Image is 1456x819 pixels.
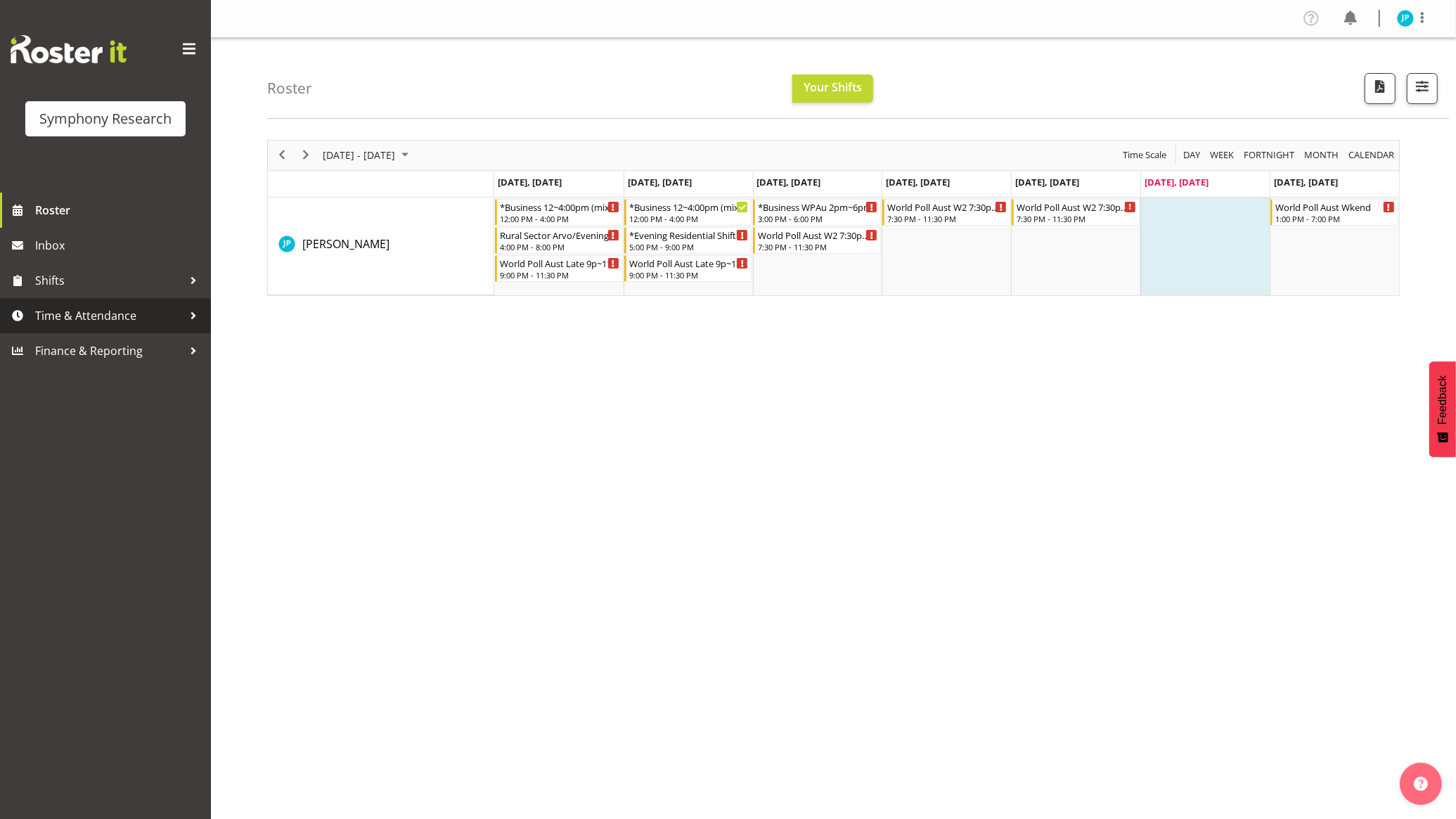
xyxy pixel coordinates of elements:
button: Next [297,146,316,164]
div: 9:00 PM - 11:30 PM [500,269,619,280]
table: Timeline Week of October 4, 2025 [494,198,1399,295]
span: [DATE] - [DATE] [321,146,397,164]
div: Jake Pringle"s event - World Poll Aust Late 9p~11:30pm Begin From Monday, September 29, 2025 at 9... [495,255,623,282]
div: next period [294,141,318,170]
button: Time Scale [1121,146,1169,164]
div: 4:00 PM - 8:00 PM [500,241,619,252]
div: Sep 29 - Oct 05, 2025 [318,141,417,170]
span: Day [1182,146,1201,164]
button: Feedback - Show survey [1429,361,1456,457]
div: 7:30 PM - 11:30 PM [1017,213,1136,224]
div: 9:00 PM - 11:30 PM [629,269,749,280]
div: 12:00 PM - 4:00 PM [629,213,749,224]
span: Shifts [35,270,183,291]
div: Rural Sector Arvo/Evenings [500,228,619,242]
div: *Evening Residential Shift 5-9pm [629,228,749,242]
div: 5:00 PM - 9:00 PM [629,241,749,252]
span: [DATE], [DATE] [1145,176,1209,188]
button: Timeline Week [1208,146,1237,164]
span: [DATE], [DATE] [886,176,950,188]
div: World Poll Aust W2 7:30pm~11:30pm [1017,200,1136,214]
span: Roster [35,200,204,221]
span: [DATE], [DATE] [628,176,692,188]
button: Filter Shifts [1407,73,1438,104]
div: 7:30 PM - 11:30 PM [887,213,1007,224]
td: Jake Pringle resource [268,198,494,295]
span: Feedback [1436,375,1449,425]
button: Month [1346,146,1397,164]
div: World Poll Aust Wkend [1275,200,1395,214]
div: Jake Pringle"s event - World Poll Aust W2 7:30pm~11:30pm Begin From Wednesday, October 1, 2025 at... [753,227,881,254]
div: Jake Pringle"s event - *Business 12~4:00pm (mixed shift start times) Begin From Monday, September... [495,199,623,226]
img: Rosterit website logo [11,35,127,63]
div: World Poll Aust Late 9p~11:30pm [500,256,619,270]
div: *Business 12~4:00pm (mixed shift start times) [500,200,619,214]
div: *Business 12~4:00pm (mixed shift start times) [629,200,749,214]
span: Time & Attendance [35,305,183,326]
div: Jake Pringle"s event - World Poll Aust Late 9p~11:30p Begin From Tuesday, September 30, 2025 at 9... [624,255,752,282]
span: Finance & Reporting [35,340,183,361]
div: Jake Pringle"s event - World Poll Aust W2 7:30pm~11:30pm Begin From Friday, October 3, 2025 at 7:... [1012,199,1140,226]
span: [PERSON_NAME] [302,236,389,252]
div: Jake Pringle"s event - *Evening Residential Shift 5-9pm Begin From Tuesday, September 30, 2025 at... [624,227,752,254]
button: Timeline Day [1181,146,1203,164]
button: October 2025 [321,146,415,164]
button: Fortnight [1242,146,1297,164]
div: Symphony Research [39,108,172,129]
a: [PERSON_NAME] [302,236,389,252]
span: calendar [1347,146,1396,164]
div: Jake Pringle"s event - *Business WPAu 2pm~6pm Begin From Wednesday, October 1, 2025 at 3:00:00 PM... [753,199,881,226]
span: [DATE], [DATE] [757,176,821,188]
span: [DATE], [DATE] [498,176,562,188]
div: 1:00 PM - 7:00 PM [1275,213,1395,224]
button: Previous [273,146,292,164]
span: Inbox [35,235,204,256]
div: Jake Pringle"s event - Rural Sector Arvo/Evenings Begin From Monday, September 29, 2025 at 4:00:0... [495,227,623,254]
span: Your Shifts [804,79,862,95]
span: [DATE], [DATE] [1274,176,1338,188]
span: Time Scale [1121,146,1168,164]
img: help-xxl-2.png [1414,777,1428,791]
div: Jake Pringle"s event - *Business 12~4:00pm (mixed shift start times) Begin From Tuesday, Septembe... [624,199,752,226]
div: 7:30 PM - 11:30 PM [758,241,877,252]
button: Timeline Month [1302,146,1341,164]
div: *Business WPAu 2pm~6pm [758,200,877,214]
div: World Poll Aust W2 7:30pm~11:30pm [758,228,877,242]
h4: Roster [267,80,312,96]
div: 3:00 PM - 6:00 PM [758,213,877,224]
div: World Poll Aust Late 9p~11:30p [629,256,749,270]
div: World Poll Aust W2 7:30pm~11:30pm [887,200,1007,214]
span: Month [1303,146,1340,164]
button: Your Shifts [792,75,873,103]
div: 12:00 PM - 4:00 PM [500,213,619,224]
div: previous period [270,141,294,170]
div: Jake Pringle"s event - World Poll Aust Wkend Begin From Sunday, October 5, 2025 at 1:00:00 PM GMT... [1270,199,1398,226]
div: Timeline Week of October 4, 2025 [267,140,1400,296]
button: Download a PDF of the roster according to the set date range. [1365,73,1396,104]
span: [DATE], [DATE] [1015,176,1079,188]
span: Fortnight [1242,146,1296,164]
img: jake-pringle11873.jpg [1397,10,1414,27]
span: Week [1209,146,1235,164]
div: Jake Pringle"s event - World Poll Aust W2 7:30pm~11:30pm Begin From Thursday, October 2, 2025 at ... [882,199,1010,226]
